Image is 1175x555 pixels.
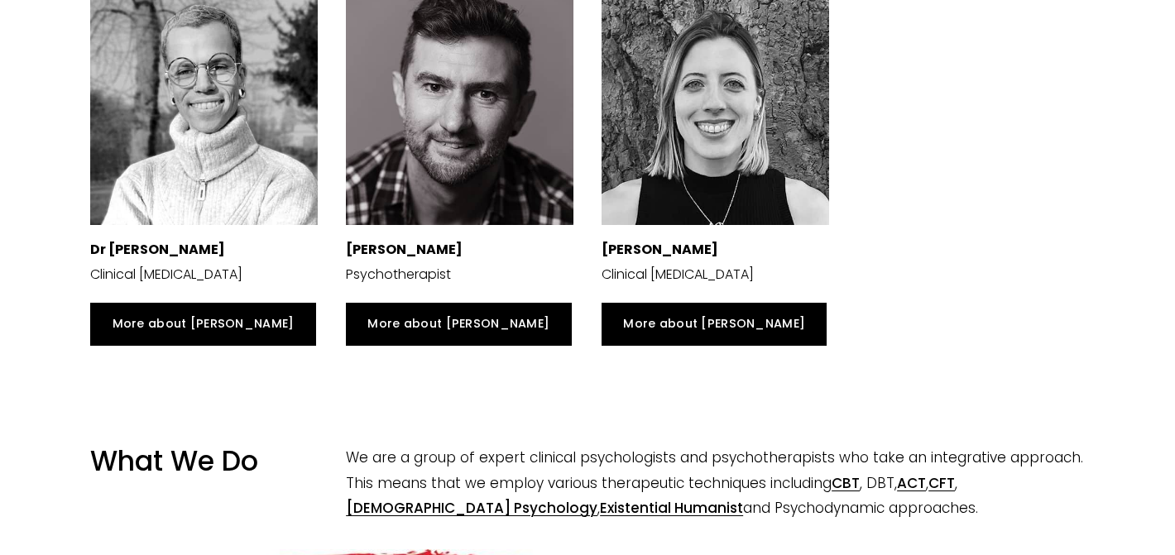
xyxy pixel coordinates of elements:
[346,240,463,259] strong: [PERSON_NAME]
[600,498,743,518] a: Existential Humanist
[602,240,718,259] strong: [PERSON_NAME]
[602,263,829,287] p: Clinical [MEDICAL_DATA]
[90,263,318,287] p: Clinical [MEDICAL_DATA]
[346,303,571,346] a: More about [PERSON_NAME]
[90,303,315,346] a: More about [PERSON_NAME]
[928,473,955,493] a: CFT
[602,303,827,346] a: More about [PERSON_NAME]
[832,473,860,493] a: CBT
[90,240,225,259] strong: Dr [PERSON_NAME]
[90,445,318,479] h1: What We Do
[346,498,597,518] a: [DEMOGRAPHIC_DATA] Psychology
[346,445,1084,521] p: We are a group of expert clinical psychologists and psychotherapists who take an integrative appr...
[346,263,573,287] p: Psychotherapist
[897,473,926,493] a: ACT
